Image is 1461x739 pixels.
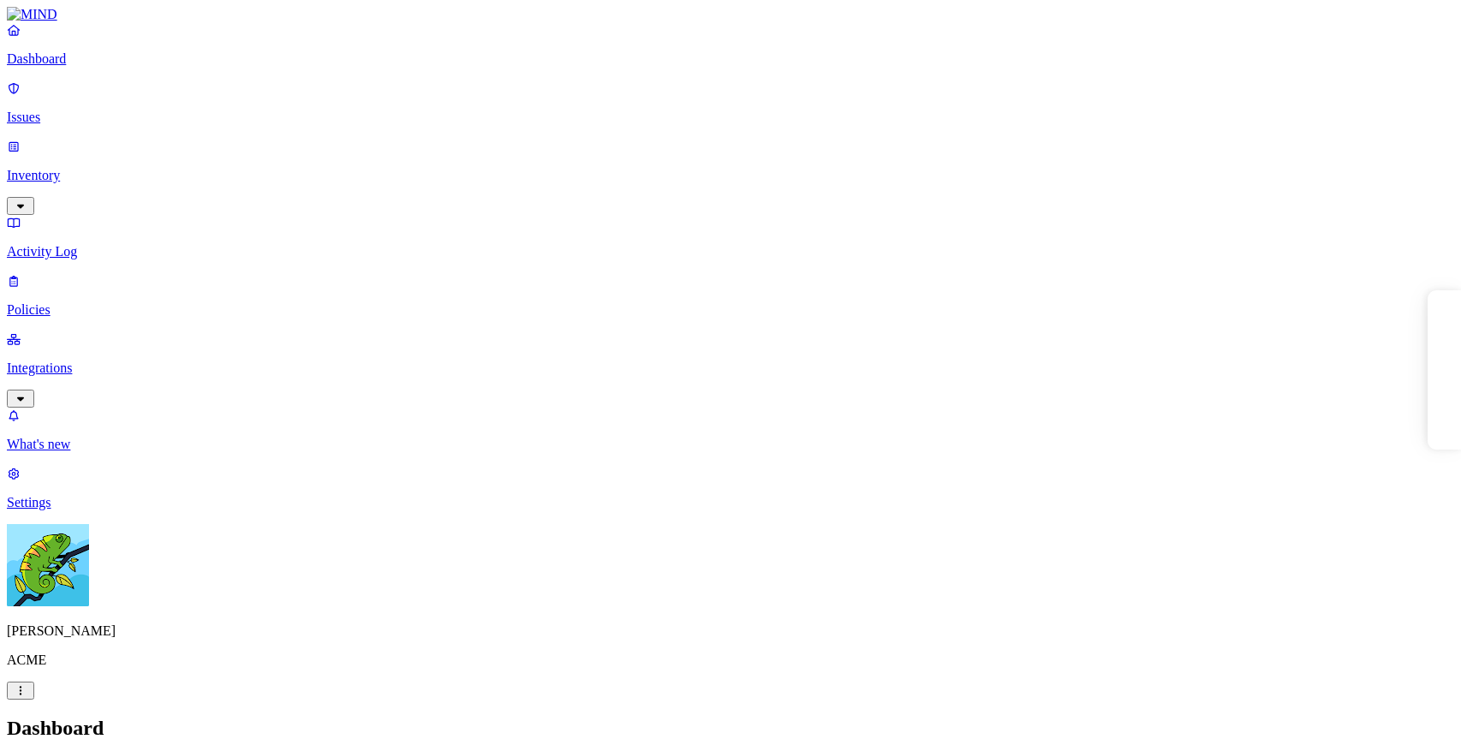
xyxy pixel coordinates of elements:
a: Integrations [7,331,1454,405]
img: MIND [7,7,57,22]
p: What's new [7,437,1454,452]
a: Inventory [7,139,1454,212]
p: Issues [7,110,1454,125]
a: MIND [7,7,1454,22]
p: Activity Log [7,244,1454,259]
p: Integrations [7,361,1454,376]
a: Settings [7,466,1454,510]
a: Dashboard [7,22,1454,67]
p: Settings [7,495,1454,510]
p: [PERSON_NAME] [7,623,1454,639]
p: Policies [7,302,1454,318]
a: Activity Log [7,215,1454,259]
p: ACME [7,653,1454,668]
img: Yuval Meshorer [7,524,89,606]
a: Issues [7,80,1454,125]
p: Inventory [7,168,1454,183]
p: Dashboard [7,51,1454,67]
a: What's new [7,408,1454,452]
a: Policies [7,273,1454,318]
